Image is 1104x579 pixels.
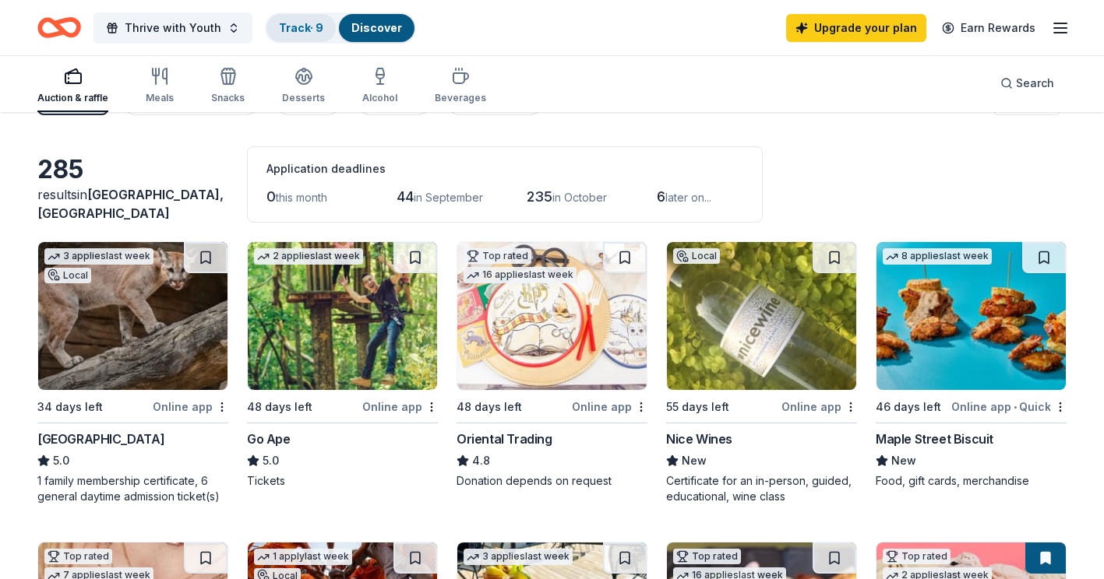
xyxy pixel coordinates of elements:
[282,92,325,104] div: Desserts
[362,397,438,416] div: Online app
[37,187,224,221] span: [GEOGRAPHIC_DATA], [GEOGRAPHIC_DATA]
[247,241,438,489] a: Image for Go Ape2 applieslast week48 days leftOnline appGo Ape5.0Tickets
[37,92,108,104] div: Auction & raffle
[153,397,228,416] div: Online app
[457,241,647,489] a: Image for Oriental TradingTop rated16 applieslast week48 days leftOnline appOriental Trading4.8Do...
[37,61,108,112] button: Auction & raffle
[44,248,153,265] div: 3 applies last week
[665,191,711,204] span: later on...
[266,188,276,205] span: 0
[667,242,856,390] img: Image for Nice Wines
[146,92,174,104] div: Meals
[657,188,665,205] span: 6
[891,451,916,470] span: New
[666,430,732,448] div: Nice Wines
[464,267,577,283] div: 16 applies last week
[781,397,857,416] div: Online app
[38,242,228,390] img: Image for Houston Zoo
[876,398,941,416] div: 46 days left
[211,61,245,112] button: Snacks
[682,451,707,470] span: New
[254,549,352,565] div: 1 apply last week
[552,191,607,204] span: in October
[457,242,647,390] img: Image for Oriental Trading
[527,188,552,205] span: 235
[248,242,437,390] img: Image for Go Ape
[247,430,291,448] div: Go Ape
[351,21,402,34] a: Discover
[472,451,490,470] span: 4.8
[673,549,741,564] div: Top rated
[876,241,1067,489] a: Image for Maple Street Biscuit8 applieslast week46 days leftOnline app•QuickMaple Street BiscuitN...
[247,473,438,489] div: Tickets
[125,19,221,37] span: Thrive with Youth
[883,248,992,265] div: 8 applies last week
[457,473,647,489] div: Donation depends on request
[666,241,857,504] a: Image for Nice WinesLocal55 days leftOnline appNice WinesNewCertificate for an in-person, guided,...
[464,248,531,264] div: Top rated
[435,92,486,104] div: Beverages
[673,248,720,264] div: Local
[37,185,228,223] div: results
[572,397,647,416] div: Online app
[37,473,228,504] div: 1 family membership certificate, 6 general daytime admission ticket(s)
[397,188,414,205] span: 44
[53,451,69,470] span: 5.0
[414,191,483,204] span: in September
[37,241,228,504] a: Image for Houston Zoo3 applieslast weekLocal34 days leftOnline app[GEOGRAPHIC_DATA]5.01 family me...
[435,61,486,112] button: Beverages
[933,14,1045,42] a: Earn Rewards
[457,398,522,416] div: 48 days left
[37,187,224,221] span: in
[37,430,164,448] div: [GEOGRAPHIC_DATA]
[266,160,743,178] div: Application deadlines
[876,242,1066,390] img: Image for Maple Street Biscuit
[282,61,325,112] button: Desserts
[37,398,103,416] div: 34 days left
[93,12,252,44] button: Thrive with Youth
[254,248,363,265] div: 2 applies last week
[211,92,245,104] div: Snacks
[666,473,857,504] div: Certificate for an in-person, guided, educational, wine class
[876,430,993,448] div: Maple Street Biscuit
[279,21,323,34] a: Track· 9
[146,61,174,112] button: Meals
[876,473,1067,489] div: Food, gift cards, merchandise
[37,154,228,185] div: 285
[457,430,552,448] div: Oriental Trading
[362,92,397,104] div: Alcohol
[37,9,81,46] a: Home
[276,191,327,204] span: this month
[1014,401,1017,413] span: •
[265,12,416,44] button: Track· 9Discover
[247,398,312,416] div: 48 days left
[951,397,1067,416] div: Online app Quick
[44,268,91,283] div: Local
[263,451,279,470] span: 5.0
[883,549,951,564] div: Top rated
[1016,74,1054,93] span: Search
[786,14,926,42] a: Upgrade your plan
[362,61,397,112] button: Alcohol
[988,68,1067,99] button: Search
[666,398,729,416] div: 55 days left
[464,549,573,565] div: 3 applies last week
[44,549,112,564] div: Top rated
